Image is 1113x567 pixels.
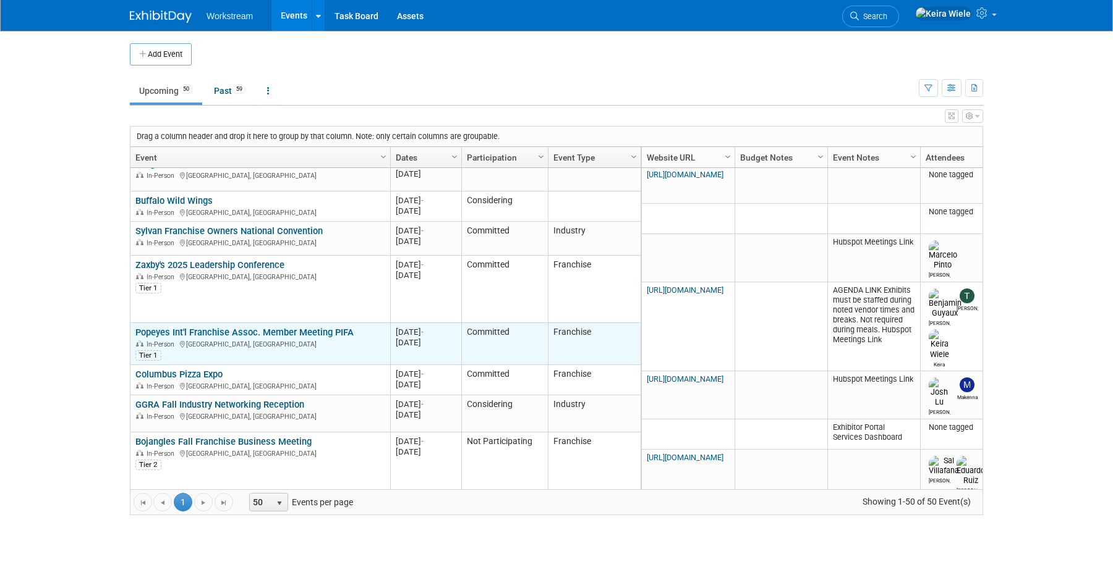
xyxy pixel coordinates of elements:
div: [GEOGRAPHIC_DATA], [GEOGRAPHIC_DATA] [135,237,385,248]
span: Search [859,12,887,21]
span: 50 [250,493,271,511]
span: In-Person [147,450,178,458]
div: [DATE] [396,327,456,337]
td: Franchise [548,154,641,191]
img: Benjamin Guyaux [929,288,962,318]
a: Go to the previous page [153,493,172,511]
img: Josh Lu [929,377,950,407]
a: [URL][DOMAIN_NAME] [647,374,723,384]
span: Showing 1-50 of 50 Event(s) [851,493,983,510]
img: In-Person Event [136,382,143,388]
div: [DATE] [396,447,456,457]
span: Column Settings [536,152,546,162]
a: Search [842,6,899,27]
td: Committed [461,256,548,323]
div: Sal Villafana [929,476,950,484]
span: In-Person [147,382,178,390]
span: Column Settings [816,152,825,162]
a: [URL][DOMAIN_NAME] [647,285,723,295]
img: Sal Villafana [929,456,959,476]
div: [DATE] [396,270,456,280]
div: [DATE] [396,236,456,246]
a: [URL][DOMAIN_NAME] [647,453,723,462]
span: 59 [232,85,246,94]
span: - [421,437,424,446]
td: Franchise [548,256,641,323]
a: Past59 [205,79,255,103]
span: Column Settings [908,152,918,162]
td: Hubspot Meetings Link [827,234,920,282]
div: Benjamin Guyaux [929,318,950,326]
a: Zaxby's 2025 Leadership Conference [135,259,284,271]
span: Column Settings [723,152,733,162]
div: Keira Wiele [929,359,950,367]
td: Committed [461,222,548,256]
div: [DATE] [396,436,456,447]
button: Add Event [130,43,192,65]
td: Franchise [548,365,641,395]
a: Column Settings [907,147,921,166]
a: Buffalo Wild Wings [135,195,213,206]
img: In-Person Event [136,450,143,456]
img: Eduardo Ruiz [957,456,985,485]
div: [DATE] [396,206,456,216]
img: Marcelo Pinto [929,240,957,270]
a: Column Settings [814,147,828,166]
span: In-Person [147,209,178,217]
td: Considering [461,395,548,432]
div: [DATE] [396,337,456,348]
div: [GEOGRAPHIC_DATA], [GEOGRAPHIC_DATA] [135,271,385,282]
span: Go to the previous page [158,498,168,508]
img: In-Person Event [136,172,143,178]
div: [DATE] [396,169,456,179]
td: AGENDA LINK Exhibits must be staffed during noted vendor times and breaks. Not required during me... [827,282,920,371]
div: Tier 1 [135,283,161,293]
img: In-Person Event [136,340,143,346]
a: Attendees [926,147,1036,168]
a: Sylvan Franchise Owners National Convention [135,225,323,237]
a: Event Type [553,147,633,168]
span: 50 [179,85,193,94]
span: - [421,369,424,379]
a: Budget Notes [740,147,819,168]
span: Column Settings [450,152,459,162]
div: Josh Lu [929,407,950,415]
a: Go to the last page [215,493,233,511]
div: [DATE] [396,399,456,409]
a: Column Settings [377,147,391,166]
div: [GEOGRAPHIC_DATA], [GEOGRAPHIC_DATA] [135,338,385,349]
div: [GEOGRAPHIC_DATA], [GEOGRAPHIC_DATA] [135,380,385,391]
img: Makenna Clark [960,377,974,392]
span: 1 [174,493,192,511]
td: Franchise [548,432,641,490]
span: Column Settings [629,152,639,162]
span: Go to the last page [219,498,229,508]
span: In-Person [147,239,178,247]
div: [GEOGRAPHIC_DATA], [GEOGRAPHIC_DATA] [135,448,385,458]
div: None tagged [926,170,1039,180]
span: - [421,327,424,337]
div: Marcelo Pinto [929,270,950,278]
div: Tier 1 [135,350,161,360]
div: Drag a column header and drop it here to group by that column. Note: only certain columns are gro... [130,127,983,146]
span: Go to the first page [138,498,148,508]
img: ExhibitDay [130,10,192,23]
a: Dates [396,147,453,168]
td: Considering [461,191,548,222]
span: select [275,498,284,508]
a: Website URL [647,147,727,168]
img: In-Person Event [136,273,143,279]
img: In-Person Event [136,209,143,215]
span: In-Person [147,340,178,348]
span: Column Settings [378,152,388,162]
td: Exhibitor Portal Services Dashboard [827,419,920,450]
span: Go to the next page [198,498,208,508]
a: Column Settings [448,147,462,166]
div: Makenna Clark [957,392,978,400]
a: [URL][DOMAIN_NAME] [647,170,723,179]
img: Keira Wiele [915,7,971,20]
a: Column Settings [722,147,735,166]
span: In-Person [147,273,178,281]
span: - [421,226,424,235]
td: Not Participating [461,432,548,490]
